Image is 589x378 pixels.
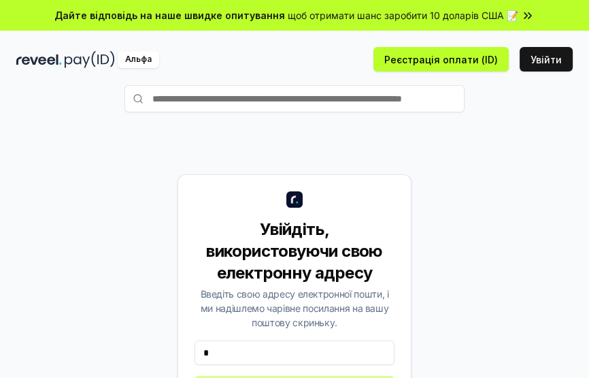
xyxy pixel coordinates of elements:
font: Альфа [125,54,152,64]
font: Увійдіть, використовуючи свою електронну адресу [206,219,383,283]
font: Дайте відповідь на наше швидке опитування [54,10,285,21]
button: Увійти [520,47,573,72]
img: reveel_dark [16,51,62,68]
img: маленький_логотип [286,191,303,208]
font: Реєстрація оплати (ID) [384,54,498,65]
font: Введіть свою адресу електронної пошти, і ми надішлемо чарівне посилання на вашу поштову скриньку. [200,288,388,328]
img: ідентифікатор_плати [65,51,115,68]
button: Реєстрація оплати (ID) [373,47,509,72]
font: щоб отримати шанс заробити 10 доларів США 📝 [288,10,518,21]
font: Увійти [531,54,562,65]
